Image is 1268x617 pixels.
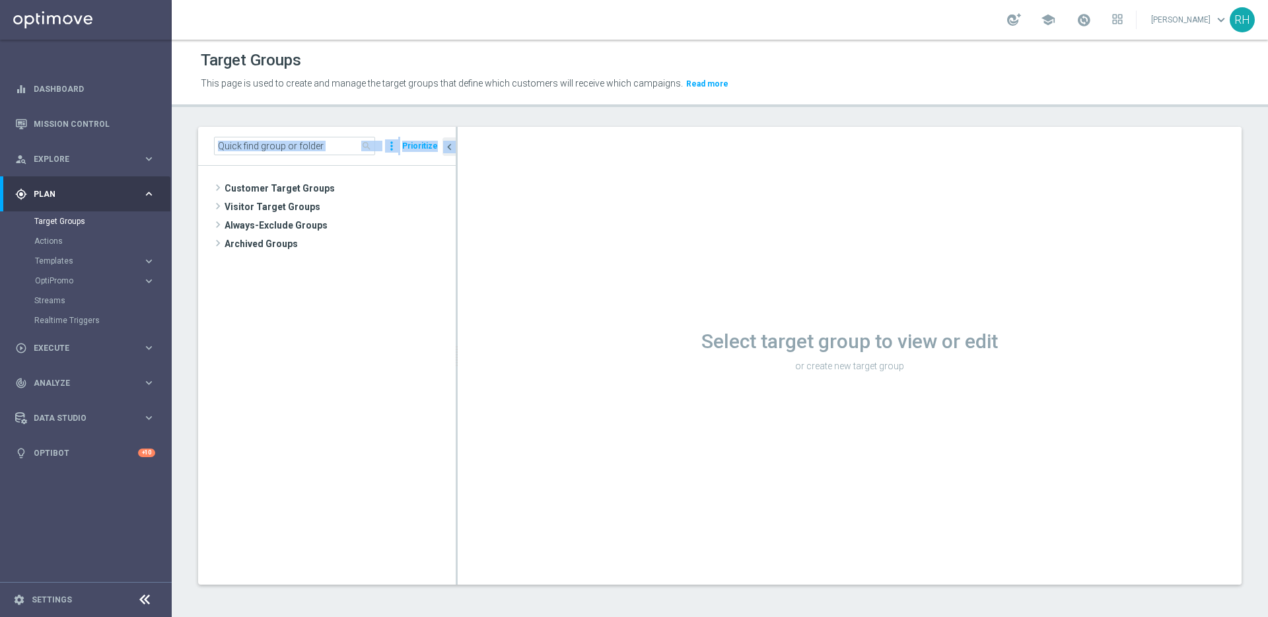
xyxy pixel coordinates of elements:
[15,153,143,165] div: Explore
[143,377,155,389] i: keyboard_arrow_right
[138,449,155,457] div: +10
[15,377,27,389] i: track_changes
[34,216,137,227] a: Target Groups
[34,211,170,231] div: Target Groups
[34,231,170,251] div: Actions
[15,342,143,354] div: Execute
[32,596,72,604] a: Settings
[15,189,156,200] button: gps_fixed Plan keyboard_arrow_right
[34,379,143,387] span: Analyze
[34,251,170,271] div: Templates
[34,155,143,163] span: Explore
[225,179,456,198] span: Customer Target Groups
[15,412,143,424] div: Data Studio
[15,84,156,94] button: equalizer Dashboard
[458,330,1242,353] h1: Select target group to view or edit
[143,342,155,354] i: keyboard_arrow_right
[15,342,27,354] i: play_circle_outline
[15,106,155,141] div: Mission Control
[15,413,156,423] button: Data Studio keyboard_arrow_right
[34,256,156,266] button: Templates keyboard_arrow_right
[34,310,170,330] div: Realtime Triggers
[225,198,456,216] span: Visitor Target Groups
[214,137,375,155] input: Quick find group or folder
[35,277,143,285] div: OptiPromo
[143,255,155,268] i: keyboard_arrow_right
[15,435,155,470] div: Optibot
[143,412,155,424] i: keyboard_arrow_right
[15,71,155,106] div: Dashboard
[225,216,456,235] span: Always-Exclude Groups
[34,291,170,310] div: Streams
[400,137,440,155] button: Prioritize
[1214,13,1228,27] span: keyboard_arrow_down
[35,257,143,265] div: Templates
[361,141,372,151] span: search
[34,275,156,286] button: OptiPromo keyboard_arrow_right
[458,360,1242,372] p: or create new target group
[201,78,683,89] span: This page is used to create and manage the target groups that define which customers will receive...
[15,377,143,389] div: Analyze
[1041,13,1055,27] span: school
[15,378,156,388] button: track_changes Analyze keyboard_arrow_right
[15,448,156,458] button: lightbulb Optibot +10
[34,190,143,198] span: Plan
[1230,7,1255,32] div: RH
[201,51,301,70] h1: Target Groups
[34,315,137,326] a: Realtime Triggers
[1150,10,1230,30] a: [PERSON_NAME]keyboard_arrow_down
[34,106,155,141] a: Mission Control
[34,435,138,470] a: Optibot
[34,236,137,246] a: Actions
[15,153,27,165] i: person_search
[143,188,155,200] i: keyboard_arrow_right
[15,83,27,95] i: equalizer
[15,154,156,164] button: person_search Explore keyboard_arrow_right
[34,295,137,306] a: Streams
[34,344,143,352] span: Execute
[143,153,155,165] i: keyboard_arrow_right
[15,188,27,200] i: gps_fixed
[35,257,129,265] span: Templates
[143,275,155,287] i: keyboard_arrow_right
[15,188,143,200] div: Plan
[225,235,456,253] span: Archived Groups
[385,137,398,155] i: more_vert
[13,594,25,606] i: settings
[34,414,143,422] span: Data Studio
[34,271,170,291] div: OptiPromo
[35,277,129,285] span: OptiPromo
[34,71,155,106] a: Dashboard
[443,141,456,153] i: chevron_left
[685,77,730,91] button: Read more
[442,137,456,156] button: chevron_left
[15,343,156,353] button: play_circle_outline Execute keyboard_arrow_right
[15,119,156,129] button: Mission Control
[15,447,27,459] i: lightbulb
